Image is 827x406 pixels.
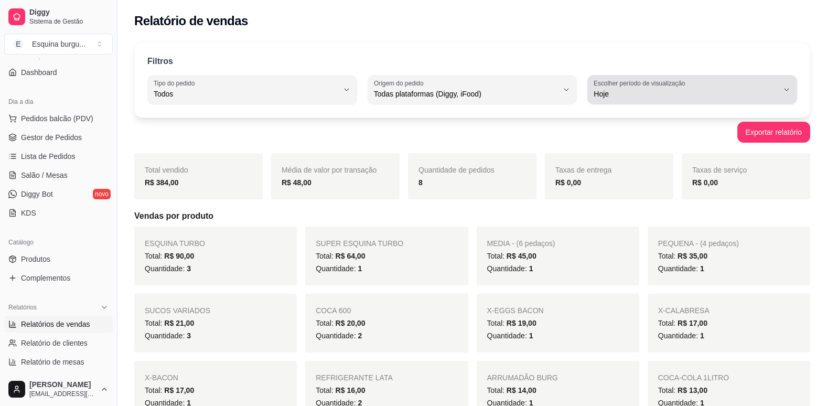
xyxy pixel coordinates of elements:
[529,264,533,273] span: 1
[4,4,113,29] a: DiggySistema de Gestão
[418,178,423,187] strong: 8
[145,373,178,382] span: X-BACON
[678,319,707,327] span: R$ 17,00
[678,252,707,260] span: R$ 35,00
[737,122,810,143] button: Exportar relatório
[147,55,173,68] p: Filtros
[594,89,778,99] span: Hoje
[374,89,559,99] span: Todas plataformas (Diggy, iFood)
[187,264,191,273] span: 3
[4,234,113,251] div: Catálogo
[21,273,70,283] span: Complementos
[4,148,113,165] a: Lista de Pedidos
[692,166,747,174] span: Taxas de serviço
[13,39,24,49] span: E
[700,264,704,273] span: 1
[154,89,338,99] span: Todos
[145,332,191,340] span: Quantidade:
[29,17,109,26] span: Sistema de Gestão
[368,75,577,104] button: Origem do pedidoTodas plataformas (Diggy, iFood)
[164,319,194,327] span: R$ 21,00
[4,167,113,184] a: Salão / Mesas
[4,205,113,221] a: KDS
[164,252,194,260] span: R$ 90,00
[187,332,191,340] span: 3
[336,386,366,394] span: R$ 16,00
[21,338,88,348] span: Relatório de clientes
[29,380,96,390] span: [PERSON_NAME]
[678,386,707,394] span: R$ 13,00
[316,252,365,260] span: Total:
[4,34,113,55] button: Select a team
[282,166,377,174] span: Média de valor por transação
[487,306,544,315] span: X-EGGS BACON
[4,354,113,370] a: Relatório de mesas
[358,264,362,273] span: 1
[316,319,365,327] span: Total:
[21,113,93,124] span: Pedidos balcão (PDV)
[282,178,312,187] strong: R$ 48,00
[587,75,797,104] button: Escolher período de visualizaçãoHoje
[594,79,689,88] label: Escolher período de visualização
[555,166,611,174] span: Taxas de entrega
[316,332,362,340] span: Quantidade:
[700,332,704,340] span: 1
[145,386,194,394] span: Total:
[658,239,739,248] span: PEQUENA - (4 pedaços)
[145,239,205,248] span: ESQUINA TURBO
[316,386,365,394] span: Total:
[145,166,188,174] span: Total vendido
[21,319,90,329] span: Relatórios de vendas
[147,75,357,104] button: Tipo do pedidoTodos
[4,64,113,81] a: Dashboard
[134,13,248,29] h2: Relatório de vendas
[316,306,351,315] span: COCA 600
[336,319,366,327] span: R$ 20,00
[29,390,96,398] span: [EMAIL_ADDRESS][DOMAIN_NAME]
[658,332,704,340] span: Quantidade:
[658,319,707,327] span: Total:
[29,8,109,17] span: Diggy
[418,166,495,174] span: Quantidade de pedidos
[507,386,536,394] span: R$ 14,00
[316,264,362,273] span: Quantidade:
[658,252,707,260] span: Total:
[21,151,76,162] span: Lista de Pedidos
[692,178,718,187] strong: R$ 0,00
[487,252,536,260] span: Total:
[374,79,427,88] label: Origem do pedido
[487,332,533,340] span: Quantidade:
[487,373,558,382] span: ARRUMADÃO BURG
[145,252,194,260] span: Total:
[507,252,536,260] span: R$ 45,00
[4,129,113,146] a: Gestor de Pedidos
[21,208,36,218] span: KDS
[555,178,581,187] strong: R$ 0,00
[507,319,536,327] span: R$ 19,00
[134,210,810,222] h5: Vendas por produto
[316,373,393,382] span: REFRIGERANTE LATA
[21,357,84,367] span: Relatório de mesas
[487,386,536,394] span: Total:
[336,252,366,260] span: R$ 64,00
[658,373,729,382] span: COCA-COLA 1LITRO
[4,377,113,402] button: [PERSON_NAME][EMAIL_ADDRESS][DOMAIN_NAME]
[4,335,113,351] a: Relatório de clientes
[358,332,362,340] span: 2
[145,306,210,315] span: SUCOS VARIADOS
[21,254,50,264] span: Produtos
[487,239,555,248] span: MEDIA - (6 pedaços)
[4,110,113,127] button: Pedidos balcão (PDV)
[21,132,82,143] span: Gestor de Pedidos
[154,79,198,88] label: Tipo do pedido
[4,93,113,110] div: Dia a dia
[164,386,194,394] span: R$ 17,00
[4,270,113,286] a: Complementos
[4,251,113,268] a: Produtos
[658,386,707,394] span: Total:
[487,319,536,327] span: Total:
[658,264,704,273] span: Quantidade:
[316,239,403,248] span: SUPER ESQUINA TURBO
[21,189,53,199] span: Diggy Bot
[529,332,533,340] span: 1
